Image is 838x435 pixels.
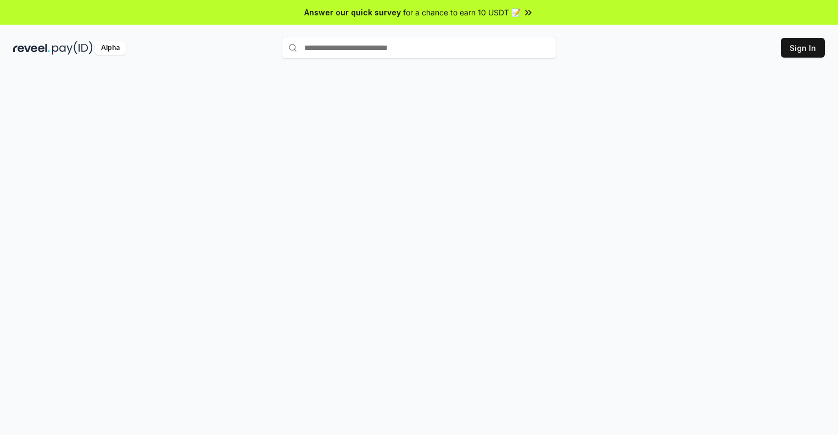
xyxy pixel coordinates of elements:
[304,7,401,18] span: Answer our quick survey
[13,41,50,55] img: reveel_dark
[403,7,521,18] span: for a chance to earn 10 USDT 📝
[95,41,126,55] div: Alpha
[781,38,825,58] button: Sign In
[52,41,93,55] img: pay_id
